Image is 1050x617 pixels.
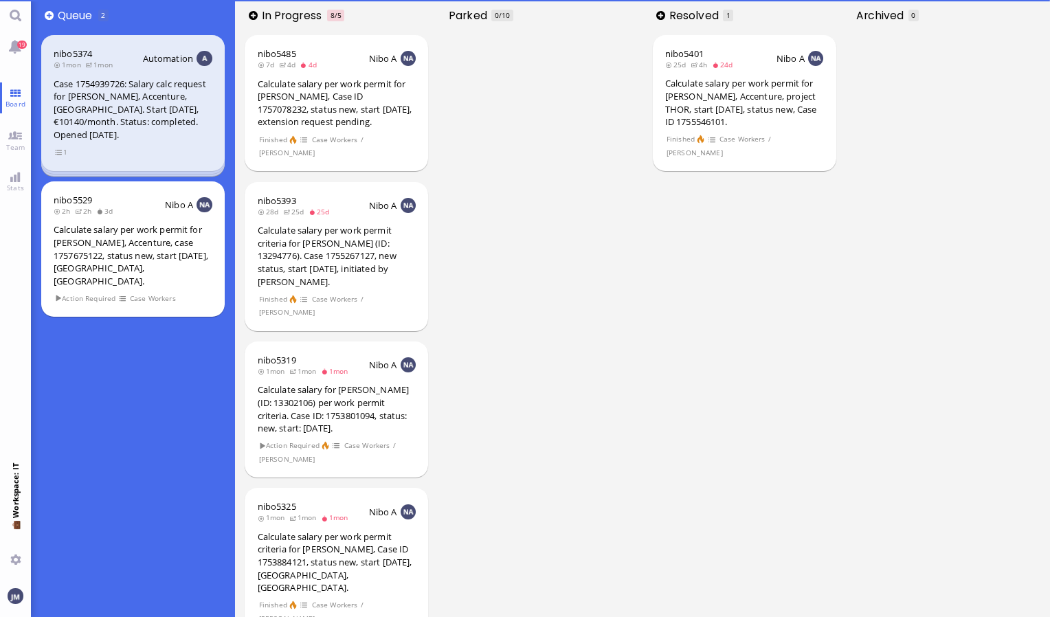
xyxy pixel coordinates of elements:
span: [PERSON_NAME] [258,147,315,159]
span: Parked [449,8,491,23]
span: Case Workers [311,293,358,305]
a: nibo5374 [54,47,92,60]
span: Action Required [258,440,320,451]
span: [PERSON_NAME] [258,306,315,318]
span: / [360,134,364,146]
img: NA [197,197,212,212]
div: Calculate salary per work permit for [PERSON_NAME], Accenture, project THOR, start [DATE], status... [665,77,824,128]
img: Aut [197,51,212,66]
img: NA [401,504,416,519]
span: Board [2,99,29,109]
span: 2 [101,10,105,20]
span: Case Workers [129,293,176,304]
span: 0 [495,10,499,20]
span: 1mon [321,513,353,522]
span: 1mon [54,60,85,69]
span: /10 [499,10,510,20]
span: Nibo A [369,506,397,518]
span: 4d [300,60,321,69]
span: In progress is overloaded [327,10,344,21]
span: Case Workers [311,599,358,611]
span: view 1 items [54,146,68,158]
span: /5 [335,10,342,20]
span: Team [3,142,29,152]
span: Finished [258,599,287,611]
span: Stats [3,183,27,192]
div: Calculate salary per work permit for [PERSON_NAME], Case ID 1757078232, status new, start [DATE],... [258,78,416,128]
span: 2h [54,206,75,216]
span: Action Required [54,293,116,304]
span: Finished [258,134,287,146]
span: 1 [726,10,730,20]
span: In progress [262,8,326,23]
span: 3d [96,206,118,216]
span: Queue [58,8,97,23]
a: nibo5529 [54,194,92,206]
span: 7d [258,60,279,69]
span: [PERSON_NAME] [258,453,315,465]
div: Case 1754939726: Salary calc request for [PERSON_NAME], Accenture, [GEOGRAPHIC_DATA]. Start [DATE... [54,78,212,142]
button: Add [249,11,258,20]
span: Nibo A [369,359,397,371]
a: nibo5325 [258,500,296,513]
span: / [768,133,772,145]
span: / [360,293,364,305]
span: 1mon [289,513,321,522]
span: Case Workers [719,133,766,145]
div: Calculate salary per work permit criteria for [PERSON_NAME] (ID: 13294776). Case 1755267127, new ... [258,224,416,288]
button: Add [45,11,54,20]
span: / [360,599,364,611]
img: You [8,588,23,603]
span: 1mon [85,60,117,69]
span: Finished [258,293,287,305]
span: / [392,440,396,451]
button: Add [656,11,665,20]
a: nibo5485 [258,47,296,60]
div: Calculate salary for [PERSON_NAME] (ID: 13302106) per work permit criteria. Case ID: 1753801094, ... [258,383,416,434]
span: 4d [279,60,300,69]
span: 25d [665,60,691,69]
span: 1mon [258,513,289,522]
span: Automation [143,52,193,65]
span: Case Workers [311,134,358,146]
span: Resolved [669,8,724,23]
span: Archived [856,8,908,23]
span: Finished [666,133,695,145]
div: Calculate salary per work permit criteria for [PERSON_NAME], Case ID 1753884121, status new, star... [258,530,416,594]
a: nibo5393 [258,194,296,207]
span: 4h [691,60,712,69]
span: 1mon [258,366,289,376]
span: 2h [75,206,96,216]
span: Case Workers [344,440,390,451]
span: [PERSON_NAME] [666,147,723,159]
img: NA [401,51,416,66]
span: 28d [258,207,283,216]
span: 1mon [321,366,353,376]
span: Nibo A [369,52,397,65]
span: 25d [309,207,334,216]
div: Calculate salary per work permit for [PERSON_NAME], Accenture, case 1757675122, status new, start... [54,223,212,287]
span: 25d [283,207,309,216]
span: Nibo A [165,199,193,211]
span: 💼 Workspace: IT [10,518,21,549]
span: 24d [712,60,737,69]
a: nibo5319 [258,354,296,366]
span: 8 [331,10,335,20]
span: 1mon [289,366,321,376]
span: Nibo A [777,52,805,65]
img: NA [808,51,823,66]
span: 19 [17,41,27,49]
img: NA [401,357,416,372]
span: Nibo A [369,199,397,212]
a: nibo5401 [665,47,704,60]
img: NA [401,198,416,213]
span: 0 [911,10,915,20]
